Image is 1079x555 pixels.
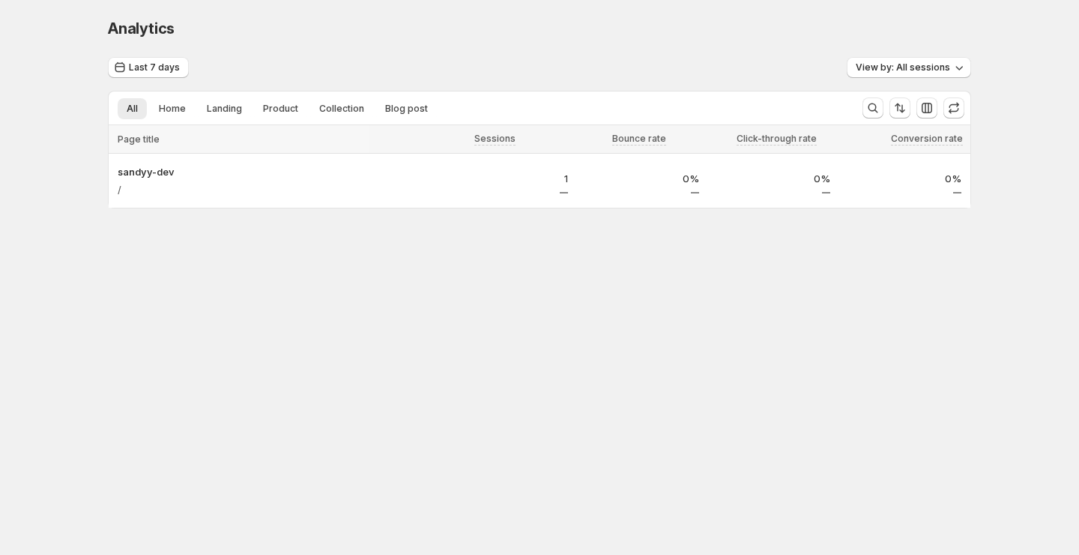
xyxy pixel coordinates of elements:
span: Page title [118,133,160,145]
span: Collection [319,103,364,115]
p: 1 [455,171,568,186]
button: Sort the results [889,97,910,118]
span: Product [263,103,298,115]
span: Analytics [108,19,175,37]
p: 0% [586,171,699,186]
span: All [127,103,138,115]
span: Sessions [474,133,516,145]
button: sandyy-dev [118,164,437,179]
button: Search and filter results [862,97,883,118]
span: Last 7 days [129,61,180,73]
p: / [118,182,121,197]
button: Last 7 days [108,57,189,78]
span: Landing [207,103,242,115]
p: 0% [717,171,830,186]
span: Blog post [385,103,428,115]
span: Conversion rate [891,133,963,145]
span: Bounce rate [612,133,666,145]
span: View by: All sessions [856,61,950,73]
p: 0% [848,171,961,186]
span: Click-through rate [737,133,817,145]
span: Home [159,103,186,115]
button: View by: All sessions [847,57,971,78]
